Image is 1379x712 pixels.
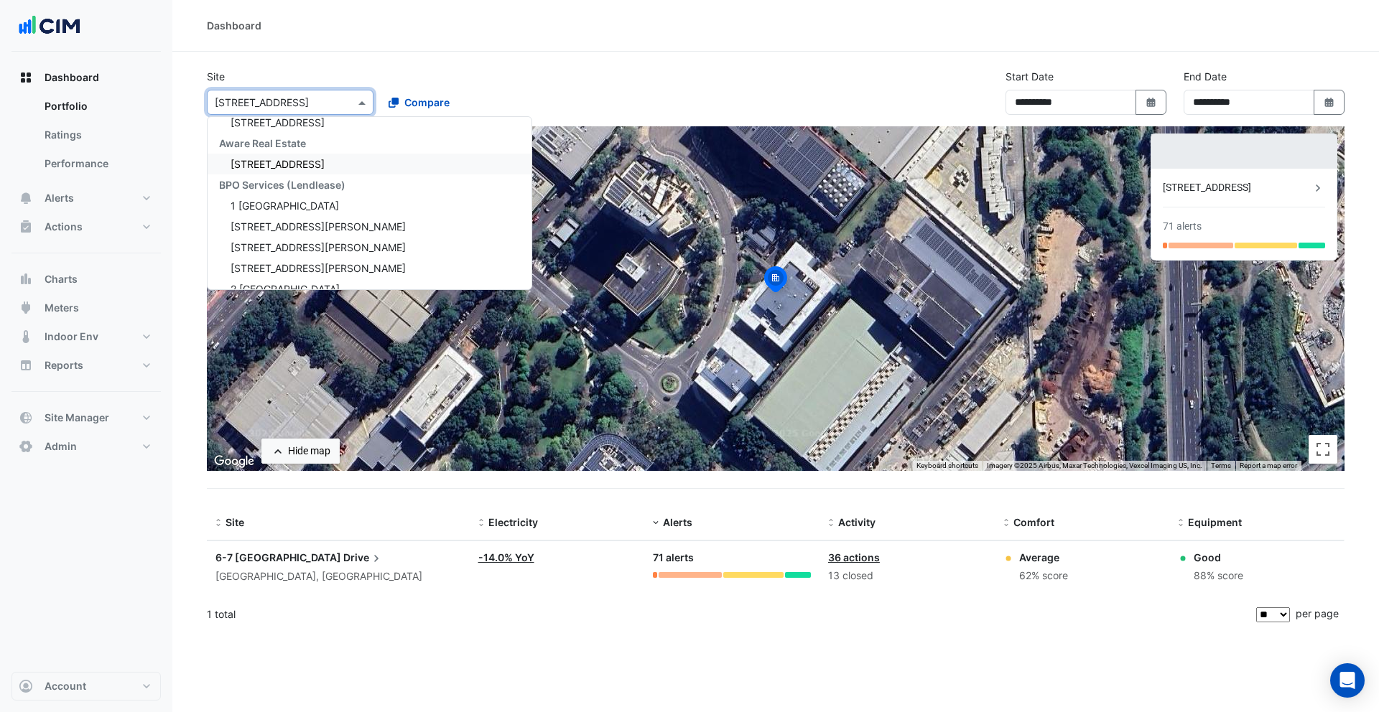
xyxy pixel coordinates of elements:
app-icon: Meters [19,301,33,315]
span: Actions [45,220,83,234]
span: Site Manager [45,411,109,425]
span: Comfort [1013,516,1054,528]
a: Terms (opens in new tab) [1211,462,1231,469]
span: Alerts [45,191,74,205]
span: Site [226,516,244,528]
div: [GEOGRAPHIC_DATA], [GEOGRAPHIC_DATA] [215,568,461,585]
button: Charts [11,265,161,294]
span: [STREET_ADDRESS][PERSON_NAME] [231,241,406,253]
span: Admin [45,439,77,454]
span: [STREET_ADDRESS] [231,158,325,170]
span: per page [1296,607,1339,619]
div: Options List [208,117,531,289]
span: Electricity [488,516,538,528]
fa-icon: Select Date [1323,96,1336,108]
fa-icon: Select Date [1145,96,1158,108]
app-icon: Alerts [19,191,33,205]
span: Drive [343,550,384,566]
span: 2 [GEOGRAPHIC_DATA] [231,283,340,295]
app-icon: Charts [19,272,33,286]
span: 6-7 [GEOGRAPHIC_DATA] [215,551,341,563]
img: site-pin-selected.svg [760,264,791,299]
button: Actions [11,212,161,241]
span: [STREET_ADDRESS][PERSON_NAME] [231,262,406,274]
span: Meters [45,301,79,315]
button: Account [11,672,161,701]
label: Start Date [1006,69,1054,84]
app-icon: Admin [19,439,33,454]
button: Keyboard shortcuts [916,461,978,471]
button: Indoor Env [11,322,161,351]
div: 88% score [1194,568,1243,584]
div: 71 alerts [1163,219,1202,234]
span: Reports [45,358,83,373]
div: 13 closed [828,568,986,584]
app-icon: Reports [19,358,33,373]
app-icon: Dashboard [19,70,33,85]
span: Alerts [663,516,692,528]
button: Meters [11,294,161,322]
button: Admin [11,432,161,461]
span: BPO Services (Lendlease) [219,179,345,191]
a: 36 actions [828,551,880,563]
a: -14.0% YoY [478,551,534,563]
label: Site [207,69,225,84]
img: Company Logo [17,11,82,40]
div: [STREET_ADDRESS] [1163,180,1311,195]
app-icon: Site Manager [19,411,33,425]
div: Open Intercom Messenger [1330,663,1365,698]
div: 62% score [1019,568,1068,584]
button: Alerts [11,184,161,212]
a: Click to see this area on Google Maps [210,452,258,471]
button: Site Manager [11,403,161,432]
span: 1 [GEOGRAPHIC_DATA] [231,200,339,212]
div: Dashboard [11,92,161,184]
div: Dashboard [207,18,261,33]
span: Activity [838,516,876,528]
div: Average [1019,550,1068,565]
span: Compare [404,95,450,110]
span: [STREET_ADDRESS] [231,116,325,128]
div: 1 total [207,596,1253,632]
button: Reports [11,351,161,380]
app-icon: Indoor Env [19,329,33,344]
a: Performance [33,149,161,178]
span: [STREET_ADDRESS][PERSON_NAME] [231,220,406,233]
span: Charts [45,272,78,286]
a: Portfolio [33,92,161,121]
button: Dashboard [11,63,161,92]
div: Hide map [288,444,330,459]
span: Imagery ©2025 Airbus, Maxar Technologies, Vexcel Imaging US, Inc. [987,462,1202,469]
button: Toggle fullscreen view [1309,435,1337,464]
div: 71 alerts [653,550,811,566]
span: Dashboard [45,70,99,85]
span: Indoor Env [45,329,98,344]
span: Aware Real Estate [219,137,306,149]
span: Account [45,679,86,693]
label: End Date [1184,69,1227,84]
a: Report a map error [1240,462,1297,469]
app-icon: Actions [19,220,33,234]
span: Equipment [1188,516,1242,528]
div: Good [1194,550,1243,565]
button: Hide map [261,439,340,464]
img: Google [210,452,258,471]
a: Ratings [33,121,161,149]
button: Compare [379,90,459,115]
